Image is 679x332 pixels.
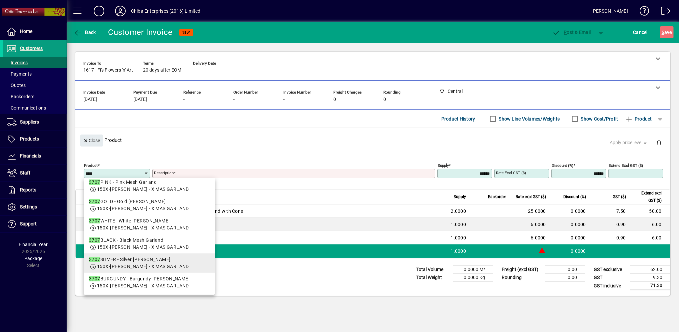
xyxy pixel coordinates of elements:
[592,6,628,16] div: [PERSON_NAME]
[552,163,573,168] mat-label: Discount (%)
[79,137,105,143] app-page-header-button: Close
[333,97,336,102] span: 0
[83,97,97,102] span: [DATE]
[7,94,34,99] span: Backorders
[441,114,475,124] span: Product History
[283,97,285,102] span: -
[154,170,174,175] mat-label: Description
[89,237,210,244] div: BLACK - Black Mesh Garland
[590,274,630,282] td: GST
[183,97,185,102] span: -
[75,128,670,152] div: Product
[110,5,131,17] button: Profile
[97,264,189,269] span: 150X-[PERSON_NAME] - X'MAS GARLAND
[634,189,662,204] span: Extend excl GST ($)
[590,282,630,290] td: GST inclusive
[84,195,215,215] mat-option: 3707 GOLD - Gold Mesh Garland
[20,204,37,209] span: Settings
[552,30,591,35] span: ost & Email
[20,170,30,175] span: Staff
[563,193,586,200] span: Discount (%)
[550,218,590,231] td: 0.0000
[89,198,210,205] div: GOLD - Gold [PERSON_NAME]
[7,60,28,65] span: Invoices
[143,68,181,73] span: 20 days after EOM
[3,102,67,114] a: Communications
[89,217,210,224] div: WHITE - White [PERSON_NAME]
[193,68,194,73] span: -
[24,256,42,261] span: Package
[3,80,67,91] a: Quotes
[550,231,590,244] td: 0.0000
[3,57,67,68] a: Invoices
[630,274,670,282] td: 9.30
[89,199,100,204] em: 3707
[89,256,210,263] div: SILVER - Silver [PERSON_NAME]
[662,30,664,35] span: S
[80,135,103,147] button: Close
[84,253,215,273] mat-option: 3707 SILVER - Silver Mesh Garland
[607,137,651,149] button: Apply price level
[3,131,67,148] a: Products
[630,218,670,231] td: 6.00
[656,1,671,23] a: Logout
[514,221,546,228] div: 6.0000
[131,6,201,16] div: Chiba Enterprises (2016) Limited
[580,116,618,122] label: Show Cost/Profit
[438,163,449,168] mat-label: Supply
[3,114,67,131] a: Suppliers
[630,231,670,244] td: 6.00
[3,23,67,40] a: Home
[590,231,630,244] td: 0.90
[3,148,67,165] a: Financials
[20,136,39,142] span: Products
[97,225,189,230] span: 150X-[PERSON_NAME] - X'MAS GARLAND
[413,274,453,282] td: Total Weight
[83,135,100,146] span: Close
[454,193,466,200] span: Supply
[549,26,594,38] button: Post & Email
[651,135,667,151] button: Delete
[7,83,26,88] span: Quotes
[74,30,96,35] span: Back
[89,218,100,223] em: 3707
[514,234,546,241] div: 6.0000
[516,193,546,200] span: Rate excl GST ($)
[451,248,466,254] span: 1.0000
[182,30,190,35] span: NEW
[451,234,466,241] span: 1.0000
[453,266,493,274] td: 0.0000 M³
[498,116,560,122] label: Show Line Volumes/Weights
[498,266,545,274] td: Freight (excl GST)
[383,97,386,102] span: 0
[550,204,590,218] td: 0.0000
[97,206,189,211] span: 150X-[PERSON_NAME] - X'MAS GARLAND
[84,234,215,253] mat-option: 3707 BLACK - Black Mesh Garland
[7,71,32,77] span: Payments
[413,266,453,274] td: Total Volume
[3,68,67,80] a: Payments
[3,91,67,102] a: Backorders
[3,216,67,232] a: Support
[651,140,667,146] app-page-header-button: Delete
[3,165,67,181] a: Staff
[3,199,67,215] a: Settings
[633,27,648,38] span: Cancel
[20,221,37,226] span: Support
[20,46,43,51] span: Customers
[630,204,670,218] td: 50.00
[89,275,210,282] div: BURGUNDY - Burgundy [PERSON_NAME]
[67,26,103,38] app-page-header-button: Back
[154,178,430,185] mat-error: Required
[97,244,189,250] span: 150X-[PERSON_NAME] - X'MAS GARLAND
[83,68,133,73] span: 1617 - Fi's Flowers 'n' Art
[20,119,39,125] span: Suppliers
[610,139,649,146] span: Apply price level
[514,208,546,214] div: 25.0000
[451,208,466,214] span: 2.0000
[88,5,110,17] button: Add
[635,1,649,23] a: Knowledge Base
[662,27,672,38] span: ave
[19,242,48,247] span: Financial Year
[89,237,100,243] em: 3707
